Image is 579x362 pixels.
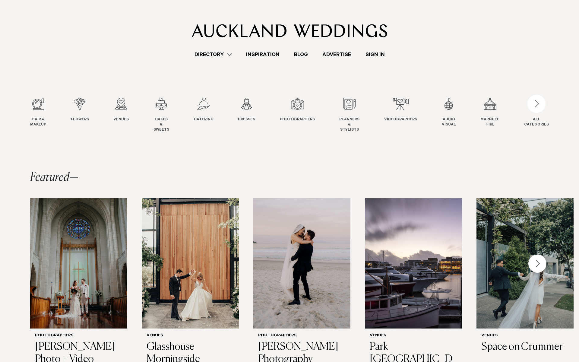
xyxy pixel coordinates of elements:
[480,117,499,128] span: Marquee Hire
[524,98,549,126] button: ALLCATEGORIES
[238,117,255,122] span: Dresses
[194,98,214,122] a: Catering
[370,333,457,338] h6: Venues
[142,198,239,329] img: Just married at Glasshouse
[239,50,287,59] a: Inspiration
[339,98,359,132] a: Planners & Stylists
[280,98,315,122] a: Photographers
[280,98,327,132] swiper-slide: 7 / 12
[287,50,315,59] a: Blog
[258,333,346,338] h6: Photographers
[71,98,89,122] a: Flowers
[113,98,129,122] a: Venues
[384,98,429,132] swiper-slide: 9 / 12
[194,117,214,122] span: Catering
[480,98,499,128] a: Marquee Hire
[358,50,392,59] a: Sign In
[238,98,267,132] swiper-slide: 6 / 12
[153,98,181,132] swiper-slide: 4 / 12
[30,98,46,128] a: Hair & Makeup
[113,98,141,132] swiper-slide: 3 / 12
[194,98,226,132] swiper-slide: 5 / 12
[30,117,46,128] span: Hair & Makeup
[71,117,89,122] span: Flowers
[339,117,359,132] span: Planners & Stylists
[35,333,122,338] h6: Photographers
[253,198,350,329] img: Auckland Weddings Photographers | Rebecca Bradley Photography
[238,98,255,122] a: Dresses
[476,198,574,329] img: Just married in Ponsonby
[476,198,574,358] a: Just married in Ponsonby Venues Space on Crummer
[384,117,417,122] span: Videographers
[153,98,169,132] a: Cakes & Sweets
[481,341,569,353] h3: Space on Crummer
[384,98,417,122] a: Videographers
[187,50,239,59] a: Directory
[153,117,169,132] span: Cakes & Sweets
[113,117,129,122] span: Venues
[30,172,78,184] h2: Featured
[442,98,456,128] a: Audio Visual
[442,98,468,132] swiper-slide: 10 / 12
[147,333,234,338] h6: Venues
[30,98,58,132] swiper-slide: 1 / 12
[315,50,358,59] a: Advertise
[192,24,388,37] img: Auckland Weddings Logo
[480,98,511,132] swiper-slide: 11 / 12
[524,117,549,128] div: ALL CATEGORIES
[71,98,101,132] swiper-slide: 2 / 12
[280,117,315,122] span: Photographers
[30,198,127,329] img: Auckland Weddings Photographers | Chris Turner Photo + Video
[339,98,372,132] swiper-slide: 8 / 12
[442,117,456,128] span: Audio Visual
[365,198,462,329] img: Yacht in the harbour at Park Hyatt Auckland
[481,333,569,338] h6: Venues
